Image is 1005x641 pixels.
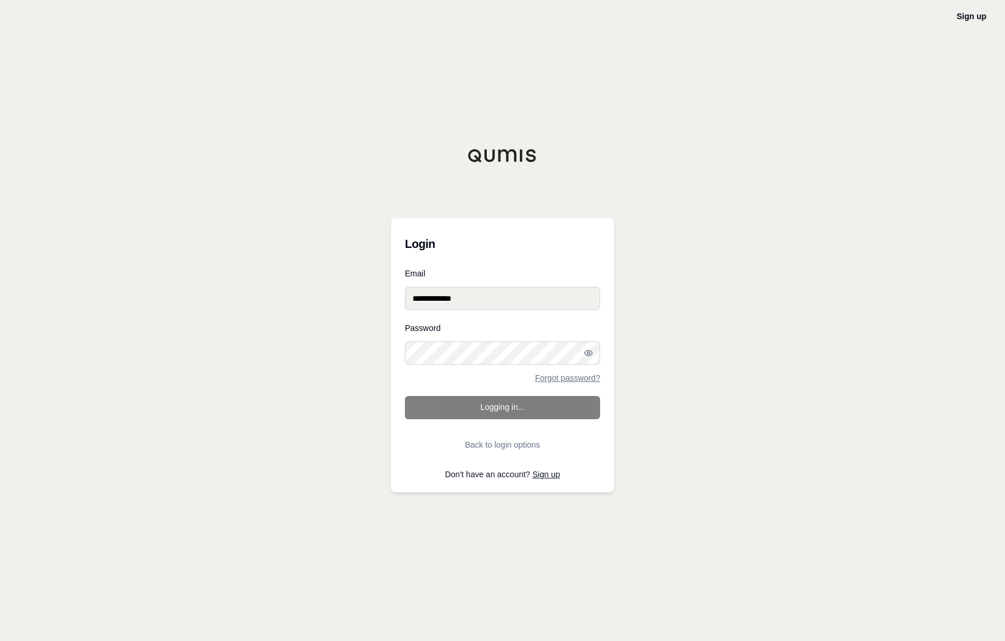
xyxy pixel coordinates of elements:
[533,470,560,479] a: Sign up
[405,324,600,332] label: Password
[405,433,600,456] button: Back to login options
[957,12,986,21] a: Sign up
[405,470,600,478] p: Don't have an account?
[405,269,600,278] label: Email
[405,232,600,255] h3: Login
[468,149,537,163] img: Qumis
[535,374,600,382] a: Forgot password?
